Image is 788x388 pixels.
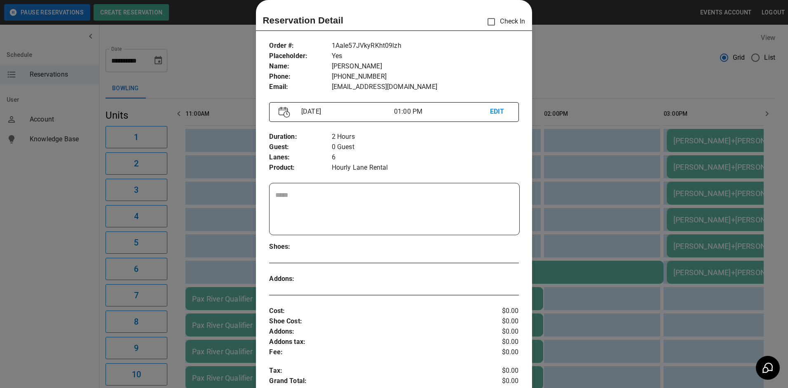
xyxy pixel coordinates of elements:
p: [PERSON_NAME] [332,61,519,72]
p: Yes [332,51,519,61]
p: Shoe Cost : [269,316,477,327]
p: $0.00 [477,327,519,337]
p: $0.00 [477,316,519,327]
p: Shoes : [269,242,331,252]
p: Duration : [269,132,331,142]
p: $0.00 [477,306,519,316]
p: $0.00 [477,337,519,347]
p: $0.00 [477,366,519,376]
p: [DATE] [298,107,394,117]
p: Product : [269,163,331,173]
p: 2 Hours [332,132,519,142]
p: Lanes : [269,152,331,163]
p: 6 [332,152,519,163]
p: Check In [483,13,525,30]
p: $0.00 [477,347,519,358]
p: Guest : [269,142,331,152]
p: Phone : [269,72,331,82]
p: [EMAIL_ADDRESS][DOMAIN_NAME] [332,82,519,92]
p: Name : [269,61,331,72]
p: 01:00 PM [394,107,490,117]
p: Reservation Detail [263,14,343,27]
p: Addons : [269,274,331,284]
p: Placeholder : [269,51,331,61]
p: Addons : [269,327,477,337]
p: Cost : [269,306,477,316]
p: Tax : [269,366,477,376]
p: Hourly Lane Rental [332,163,519,173]
p: Email : [269,82,331,92]
p: EDIT [490,107,509,117]
p: [PHONE_NUMBER] [332,72,519,82]
p: Order # : [269,41,331,51]
p: Addons tax : [269,337,477,347]
p: Fee : [269,347,477,358]
img: Vector [279,107,290,118]
p: 0 Guest [332,142,519,152]
p: 1AaIe57JVkyRKht09lzh [332,41,519,51]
